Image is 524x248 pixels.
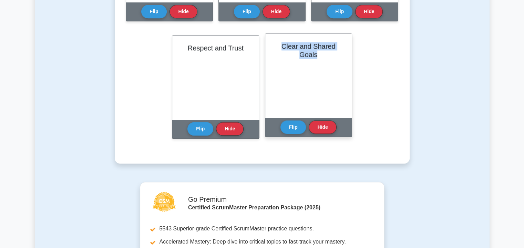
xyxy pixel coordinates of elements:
button: Flip [141,5,167,18]
button: Flip [327,5,352,18]
button: Flip [280,120,306,134]
button: Flip [187,122,213,136]
h2: Respect and Trust [181,44,250,52]
button: Hide [309,120,336,134]
button: Hide [216,122,244,136]
button: Hide [263,5,290,18]
button: Hide [169,5,197,18]
button: Hide [355,5,383,18]
button: Flip [234,5,260,18]
h2: Clear and Shared Goals [274,42,343,59]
